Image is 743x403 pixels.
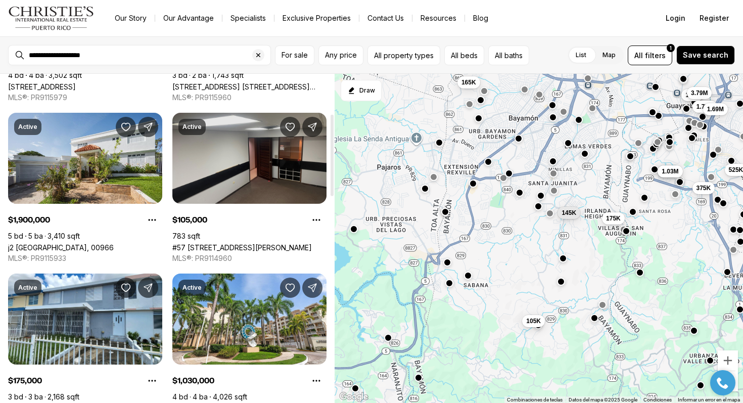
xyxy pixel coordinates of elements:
[696,184,711,192] span: 375K
[658,165,682,177] button: 1.03M
[302,278,322,298] button: Share Property
[325,51,357,59] span: Any price
[678,397,740,402] a: Informar un error en el mapa
[18,284,37,292] p: Active
[280,117,300,137] button: Save Property: #57 SANTA CRUZ #207
[687,87,712,99] button: 3.79M
[666,14,685,22] span: Login
[252,46,270,65] button: Clear search input
[138,278,158,298] button: Share Property
[182,123,202,131] p: Active
[703,103,727,115] button: 1.69M
[643,397,672,402] a: Condiciones (se abre en una nueva pestaña)
[662,167,678,175] span: 1.03M
[683,51,728,59] span: Save search
[558,207,580,219] button: 145K
[222,11,274,25] a: Specialists
[465,11,496,25] a: Blog
[341,80,382,101] button: Start drawing
[569,397,637,402] span: Datos del mapa ©2025 Google
[522,315,545,327] button: 105K
[8,6,95,30] img: logo
[274,11,359,25] a: Exclusive Properties
[670,44,672,52] span: 1
[302,117,322,137] button: Share Property
[728,166,743,174] span: 525K
[718,350,738,371] button: Acercar
[602,212,625,225] button: 175K
[8,82,76,91] a: 12-13 Santander St SANTANDER ST, TORRIMAR #12-13, GUAYNABO PR, 00966
[172,243,312,252] a: #57 SANTA CRUZ #207, BAYAMON PR, 00961
[444,46,484,65] button: All beds
[8,243,114,252] a: j2 CALLE CHURCH HL #J2, GUAYNABO PR, 00966
[691,89,708,97] span: 3.79M
[660,8,691,28] button: Login
[107,11,155,25] a: Our Story
[142,210,162,230] button: Property options
[696,103,713,111] span: 1.75M
[594,46,624,64] label: Map
[676,46,735,65] button: Save search
[700,14,729,22] span: Register
[606,214,621,222] span: 175K
[692,182,715,194] button: 375K
[488,46,529,65] button: All baths
[526,317,541,325] span: 105K
[116,278,136,298] button: Save Property: Urb. Irlanda Heights CALLE MIZAR
[457,76,480,88] button: 165K
[634,50,643,61] span: All
[562,209,576,217] span: 145K
[693,8,735,28] button: Register
[280,278,300,298] button: Save Property: 1 PALMA REAL AVE. #2 A6
[628,46,672,65] button: Allfilters1
[685,91,699,99] span: 1.9M
[568,46,594,64] label: List
[645,50,666,61] span: filters
[306,210,327,230] button: Property options
[461,78,476,86] span: 165K
[275,46,314,65] button: For sale
[116,117,136,137] button: Save Property: j2 CALLE CHURCH HL #J2
[18,123,37,131] p: Active
[142,371,162,391] button: Property options
[306,371,327,391] button: Property options
[707,105,723,113] span: 1.69M
[367,46,440,65] button: All property types
[692,101,717,113] button: 1.75M
[412,11,465,25] a: Resources
[359,11,412,25] button: Contact Us
[138,117,158,137] button: Share Property
[282,51,308,59] span: For sale
[318,46,363,65] button: Any price
[681,89,703,101] button: 1.9M
[182,284,202,292] p: Active
[172,82,327,91] a: 862 St CON. VILLAS DE HATO TEJA #PH 22 Unit: PH 22, BAYAMON PR, 00959
[155,11,222,25] a: Our Advantage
